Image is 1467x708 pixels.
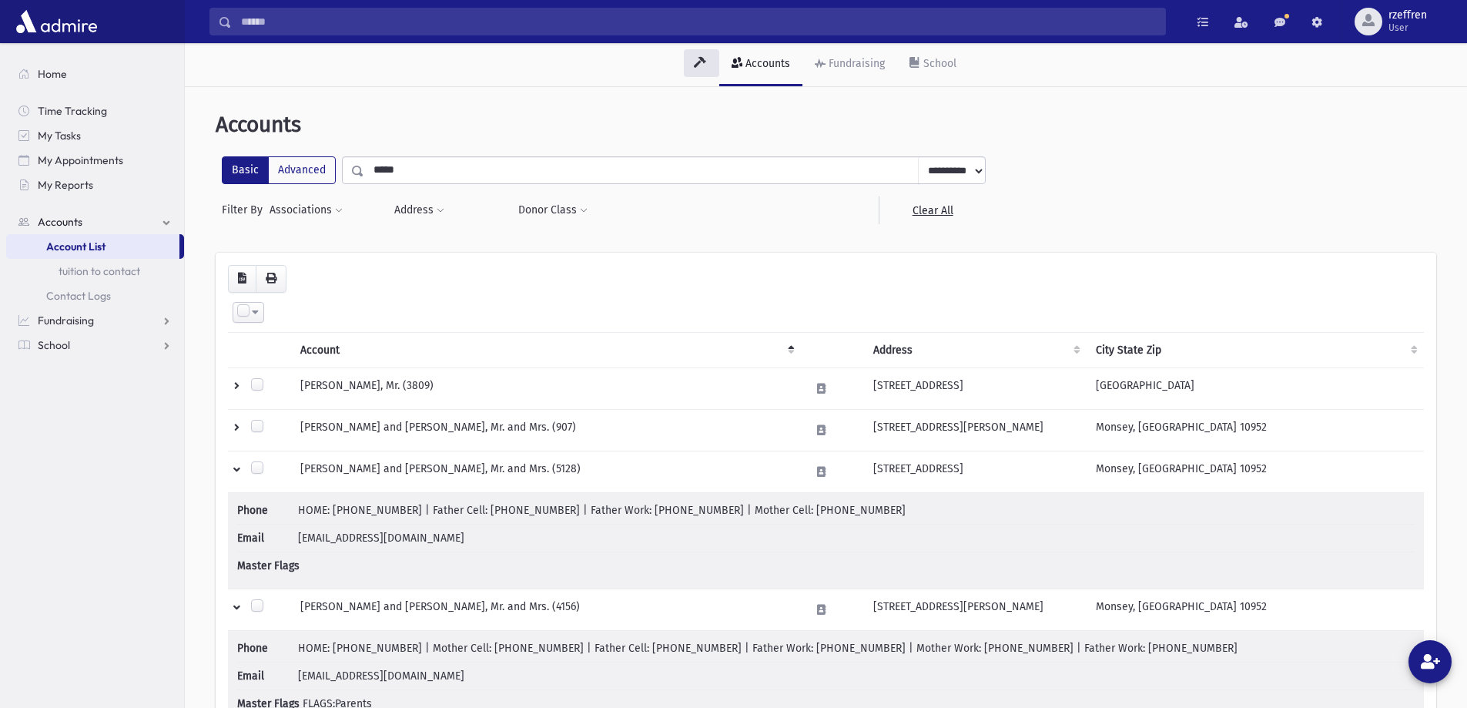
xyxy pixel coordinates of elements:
[6,308,184,333] a: Fundraising
[38,178,93,192] span: My Reports
[719,43,802,86] a: Accounts
[38,215,82,229] span: Accounts
[237,668,295,684] span: Email
[6,259,184,284] a: tuition to contact
[38,314,94,327] span: Fundraising
[298,532,464,545] span: [EMAIL_ADDRESS][DOMAIN_NAME]
[1087,332,1424,367] th: City State Zip : activate to sort column ascending
[920,57,956,70] div: School
[222,156,336,184] div: FilterModes
[298,504,906,517] span: HOME: [PHONE_NUMBER] | Father Cell: [PHONE_NUMBER] | Father Work: [PHONE_NUMBER] | Mother Cell: [...
[291,332,802,367] th: Account: activate to sort column descending
[6,99,184,123] a: Time Tracking
[802,43,897,86] a: Fundraising
[6,123,184,148] a: My Tasks
[879,196,986,224] a: Clear All
[232,8,1165,35] input: Search
[46,289,111,303] span: Contact Logs
[268,156,336,184] label: Advanced
[237,530,295,546] span: Email
[216,112,301,137] span: Accounts
[6,173,184,197] a: My Reports
[38,338,70,352] span: School
[897,43,969,86] a: School
[864,451,1087,492] td: [STREET_ADDRESS]
[6,62,184,86] a: Home
[6,148,184,173] a: My Appointments
[291,451,802,492] td: [PERSON_NAME] and [PERSON_NAME], Mr. and Mrs. (5128)
[1087,409,1424,451] td: Monsey, [GEOGRAPHIC_DATA] 10952
[864,332,1087,367] th: Address : activate to sort column ascending
[291,409,802,451] td: [PERSON_NAME] and [PERSON_NAME], Mr. and Mrs. (907)
[222,156,269,184] label: Basic
[864,367,1087,409] td: [STREET_ADDRESS]
[46,240,106,253] span: Account List
[1087,367,1424,409] td: [GEOGRAPHIC_DATA]
[6,333,184,357] a: School
[394,196,445,224] button: Address
[237,502,295,518] span: Phone
[1087,451,1424,492] td: Monsey, [GEOGRAPHIC_DATA] 10952
[38,153,123,167] span: My Appointments
[6,210,184,234] a: Accounts
[864,409,1087,451] td: [STREET_ADDRESS][PERSON_NAME]
[291,589,802,630] td: [PERSON_NAME] and [PERSON_NAME], Mr. and Mrs. (4156)
[298,642,1238,655] span: HOME: [PHONE_NUMBER] | Mother Cell: [PHONE_NUMBER] | Father Cell: [PHONE_NUMBER] | Father Work: [...
[742,57,790,70] div: Accounts
[517,196,588,224] button: Donor Class
[1087,589,1424,630] td: Monsey, [GEOGRAPHIC_DATA] 10952
[291,367,802,409] td: [PERSON_NAME], Mr. (3809)
[12,6,101,37] img: AdmirePro
[1388,22,1427,34] span: User
[826,57,885,70] div: Fundraising
[38,129,81,143] span: My Tasks
[298,669,464,683] span: [EMAIL_ADDRESS][DOMAIN_NAME]
[237,558,300,574] span: Master Flags
[237,640,295,656] span: Phone
[864,589,1087,630] td: [STREET_ADDRESS][PERSON_NAME]
[269,196,343,224] button: Associations
[1388,9,1427,22] span: rzeffren
[6,284,184,308] a: Contact Logs
[256,265,286,293] button: Print
[222,202,269,218] span: Filter By
[38,67,67,81] span: Home
[6,234,179,259] a: Account List
[228,265,256,293] button: CSV
[38,104,107,118] span: Time Tracking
